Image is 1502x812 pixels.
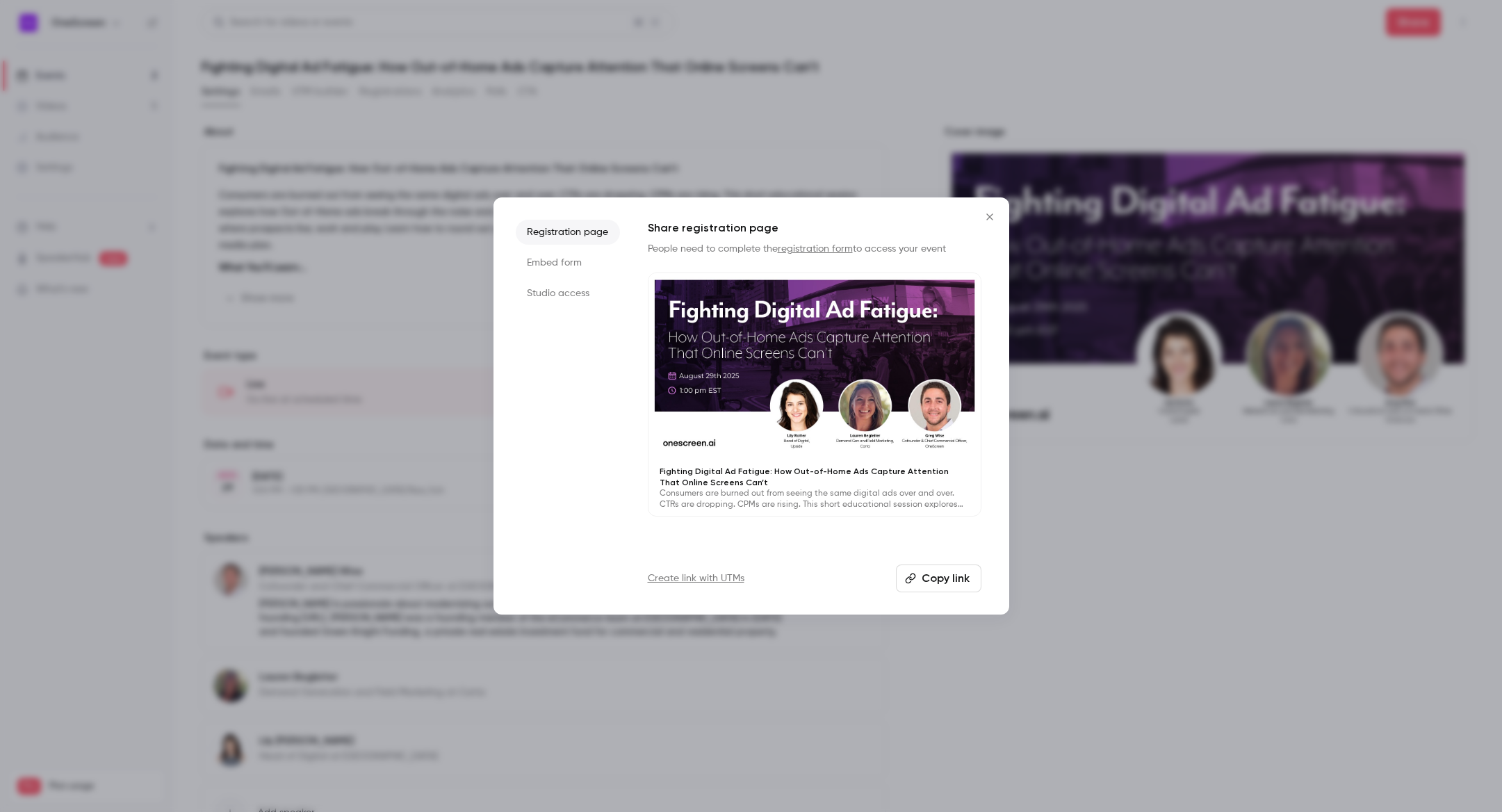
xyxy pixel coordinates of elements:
[648,242,981,256] p: People need to complete the to access your event
[896,565,981,592] button: Copy link
[976,203,1004,231] button: Close
[648,571,744,585] a: Create link with UTMs
[516,281,620,306] li: Studio access
[660,466,970,488] p: Fighting Digital Ad Fatigue: How Out-of-Home Ads Capture Attention That Online Screens Can’t
[648,220,981,236] h1: Share registration page
[648,273,981,517] a: Fighting Digital Ad Fatigue: How Out-of-Home Ads Capture Attention That Online Screens Can’tConsu...
[516,250,620,275] li: Embed form
[516,220,620,245] li: Registration page
[660,488,970,510] p: Consumers are burned out from seeing the same digital ads over and over. CTRs are dropping. CPMs ...
[778,244,853,254] a: registration form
